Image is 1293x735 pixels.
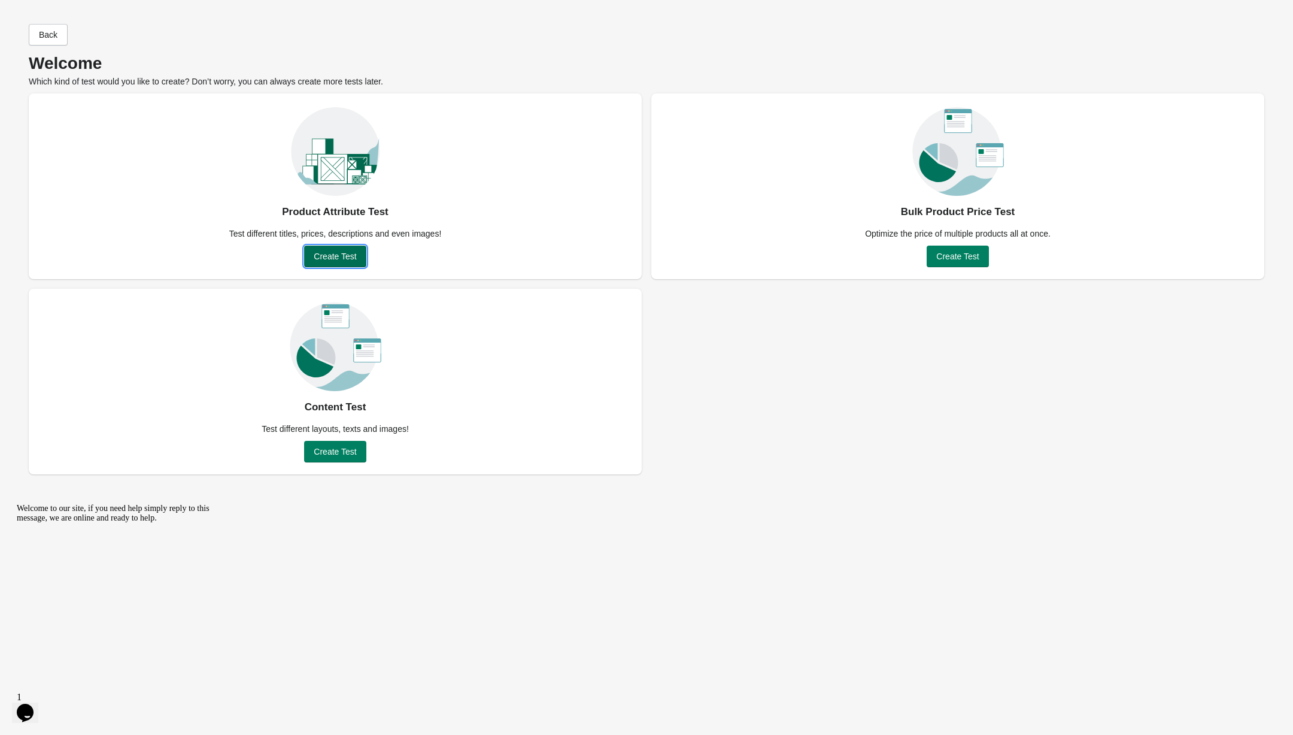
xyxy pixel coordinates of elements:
span: Create Test [314,252,356,261]
button: Back [29,24,68,46]
div: Optimize the price of multiple products all at once. [858,228,1058,240]
button: Create Test [927,246,988,267]
p: Welcome [29,58,1264,69]
button: Create Test [304,246,366,267]
div: Test different layouts, texts and images! [254,423,416,435]
div: Content Test [305,398,366,417]
span: Welcome to our site, if you need help simply reply to this message, we are online and ready to help. [5,5,198,23]
div: Which kind of test would you like to create? Don’t worry, you can always create more tests later. [29,58,1264,87]
iframe: chat widget [12,499,227,681]
div: Product Attribute Test [282,202,388,222]
span: Create Test [936,252,979,261]
div: Welcome to our site, if you need help simply reply to this message, we are online and ready to help. [5,5,220,24]
div: Test different titles, prices, descriptions and even images! [222,228,449,240]
div: Bulk Product Price Test [901,202,1015,222]
span: Create Test [314,447,356,456]
iframe: chat widget [12,687,50,723]
button: Create Test [304,441,366,462]
span: Back [39,30,57,40]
